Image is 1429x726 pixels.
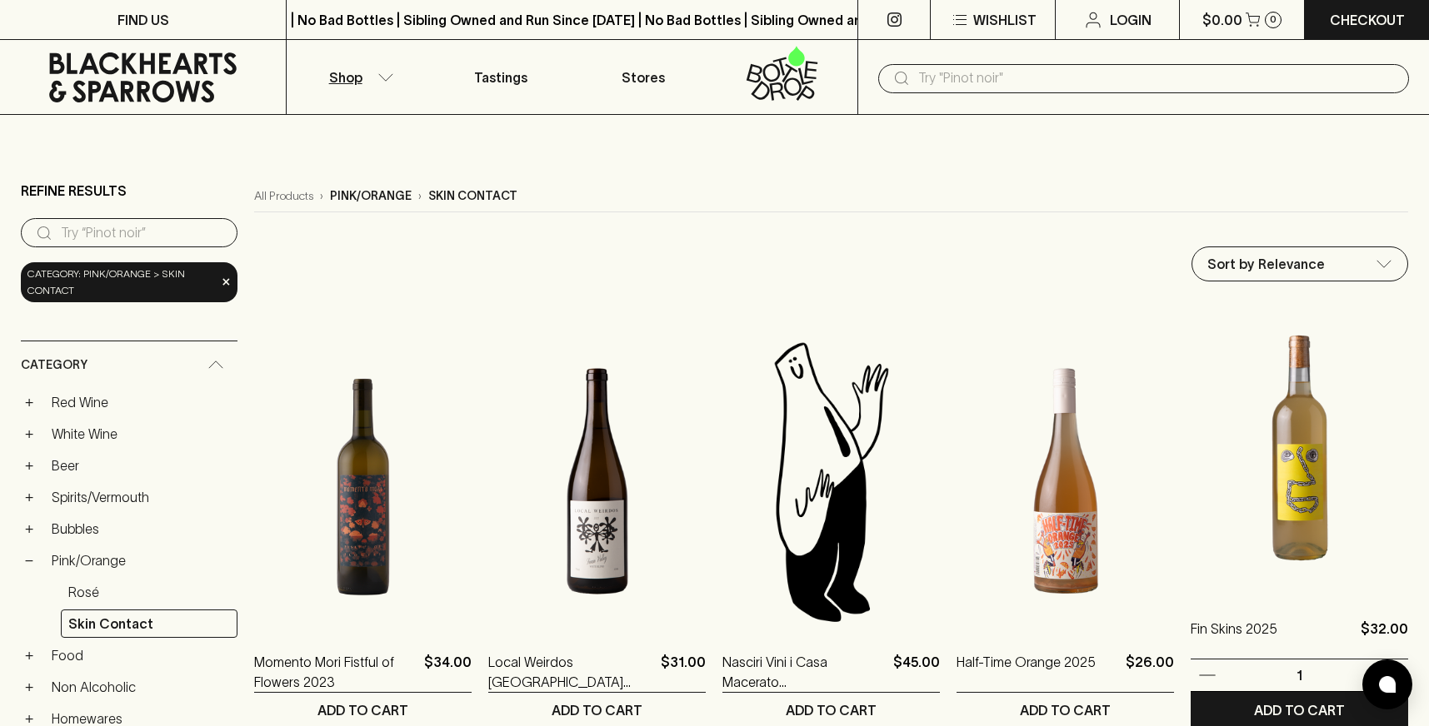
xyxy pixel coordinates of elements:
[44,515,237,543] a: Bubbles
[21,520,37,537] button: +
[21,457,37,474] button: +
[44,673,237,701] a: Non Alcoholic
[786,700,877,720] p: ADD TO CART
[21,341,237,389] div: Category
[44,546,237,574] a: Pink/Orange
[722,336,940,627] img: Blackhearts & Sparrows Man
[27,266,217,299] span: Category: pink/orange > skin contact
[428,187,517,205] p: skin contact
[21,679,37,695] button: +
[329,67,362,87] p: Shop
[254,336,472,627] img: Momento Mori Fistful of Flowers 2023
[287,40,429,114] button: Shop
[21,489,37,505] button: +
[1330,10,1405,30] p: Checkout
[1110,10,1152,30] p: Login
[61,220,224,246] input: Try “Pinot noir”
[1020,700,1111,720] p: ADD TO CART
[61,578,237,606] a: Rosé
[44,641,237,669] a: Food
[1254,700,1345,720] p: ADD TO CART
[552,700,642,720] p: ADD TO CART
[44,451,237,480] a: Beer
[21,355,87,375] span: Category
[572,40,715,114] a: Stores
[418,187,422,205] p: ›
[44,388,237,416] a: Red Wine
[21,425,37,442] button: +
[722,652,887,692] a: Nasciri Vini i Casa Macerato [PERSON_NAME] [PERSON_NAME] 2023
[21,647,37,664] button: +
[424,652,472,692] p: $34.00
[893,652,940,692] p: $45.00
[44,420,237,448] a: White Wine
[222,273,232,291] span: ×
[488,336,706,627] img: Local Weirdos Big Valley Bianco 2023
[320,187,323,205] p: ›
[661,652,706,692] p: $31.00
[254,187,313,205] a: All Products
[1361,619,1408,659] p: $32.00
[474,67,527,87] p: Tastings
[117,10,169,30] p: FIND US
[1270,15,1277,24] p: 0
[488,652,654,692] a: Local Weirdos [GEOGRAPHIC_DATA][PERSON_NAME] 2023
[21,552,37,569] button: −
[1202,10,1242,30] p: $0.00
[918,65,1396,92] input: Try "Pinot noir"
[1126,652,1174,692] p: $26.00
[317,700,408,720] p: ADD TO CART
[1280,666,1320,684] p: 1
[1191,302,1408,594] img: Fin Skins 2025
[44,483,237,511] a: Spirits/Vermouth
[61,609,237,638] a: Skin Contact
[957,652,1096,692] a: Half-Time Orange 2025
[973,10,1037,30] p: Wishlist
[1207,254,1325,274] p: Sort by Relevance
[330,187,412,205] p: pink/orange
[21,181,127,201] p: Refine Results
[254,652,417,692] a: Momento Mori Fistful of Flowers 2023
[429,40,572,114] a: Tastings
[622,67,665,87] p: Stores
[1191,619,1277,659] a: Fin Skins 2025
[1192,247,1407,281] div: Sort by Relevance
[1379,676,1396,693] img: bubble-icon
[957,336,1174,627] img: Half-Time Orange 2025
[21,394,37,410] button: +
